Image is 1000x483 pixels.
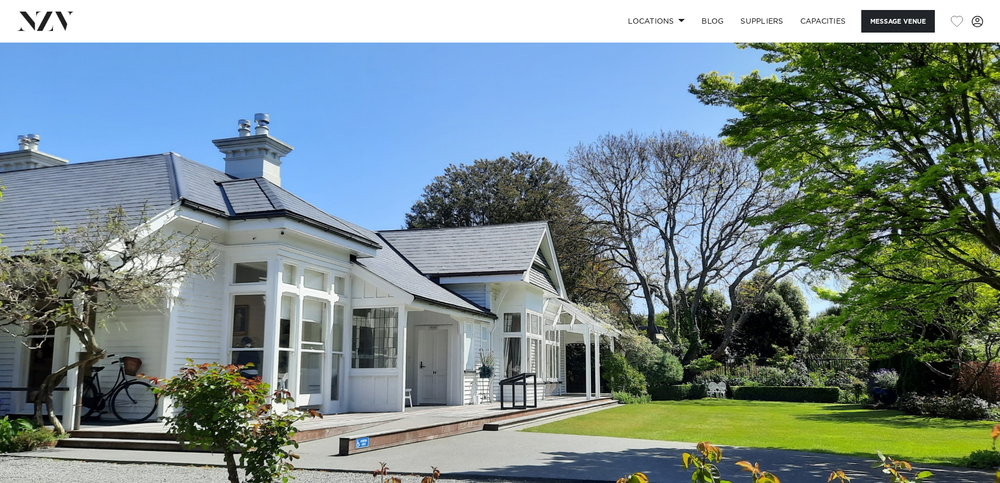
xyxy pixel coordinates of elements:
[17,12,74,30] img: nzv-logo.png
[792,10,854,33] a: Capacities
[732,10,791,33] a: SUPPLIERS
[861,10,935,33] button: Message Venue
[693,10,732,33] a: BLOG
[620,10,693,33] a: Locations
